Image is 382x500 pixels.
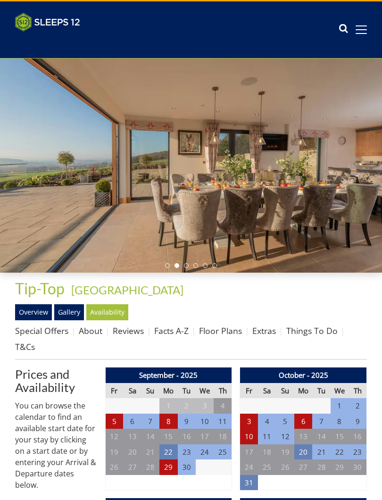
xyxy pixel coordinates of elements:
td: 16 [349,429,366,444]
td: 7 [141,414,159,429]
td: 26 [276,459,294,475]
td: 13 [294,429,312,444]
th: Fr [105,383,123,399]
th: Mo [294,383,312,399]
th: We [331,383,349,399]
td: 19 [276,444,294,460]
td: 27 [123,459,141,475]
iframe: Customer reviews powered by Trustpilot [10,37,109,45]
td: 23 [178,444,196,460]
a: Facts A-Z [154,325,189,336]
td: 20 [294,444,312,460]
td: 1 [331,398,349,414]
a: Things To Do [286,325,338,336]
td: 31 [240,475,258,491]
td: 28 [312,459,330,475]
td: 25 [258,459,276,475]
a: Extras [252,325,276,336]
td: 23 [349,444,366,460]
td: 29 [331,459,349,475]
td: 6 [123,414,141,429]
th: Mo [159,383,177,399]
td: 21 [141,444,159,460]
td: 24 [240,459,258,475]
td: 30 [178,459,196,475]
th: Tu [178,383,196,399]
td: 15 [159,429,177,444]
a: About [79,325,102,336]
td: 2 [349,398,366,414]
th: Sa [123,383,141,399]
p: You can browse the calendar to find an available start date for your stay by clicking on a start ... [15,400,98,491]
td: 2 [178,398,196,414]
td: 9 [349,414,366,429]
th: Th [349,383,366,399]
td: 26 [105,459,123,475]
img: Sleeps 12 [15,13,80,32]
td: 3 [196,398,214,414]
td: 12 [105,429,123,444]
a: Overview [15,304,52,320]
a: Availability [86,304,128,320]
td: 21 [312,444,330,460]
td: 20 [123,444,141,460]
td: 25 [214,444,232,460]
td: 11 [214,414,232,429]
td: 1 [159,398,177,414]
a: Gallery [54,304,84,320]
td: 24 [196,444,214,460]
td: 7 [312,414,330,429]
td: 4 [214,398,232,414]
td: 10 [240,429,258,444]
th: Fr [240,383,258,399]
a: T&Cs [15,341,35,352]
td: 11 [258,429,276,444]
td: 14 [141,429,159,444]
td: 18 [214,429,232,444]
td: 29 [159,459,177,475]
td: 8 [331,414,349,429]
a: Prices and Availability [15,367,98,394]
td: 8 [159,414,177,429]
th: Tu [312,383,330,399]
a: [GEOGRAPHIC_DATA] [71,283,183,297]
td: 13 [123,429,141,444]
th: September - 2025 [105,367,232,383]
span: Tip-Top [15,279,65,298]
td: 30 [349,459,366,475]
td: 19 [105,444,123,460]
a: Special Offers [15,325,68,336]
td: 22 [159,444,177,460]
td: 27 [294,459,312,475]
td: 17 [240,444,258,460]
td: 9 [178,414,196,429]
th: Su [276,383,294,399]
td: 28 [141,459,159,475]
th: Th [214,383,232,399]
td: 12 [276,429,294,444]
td: 16 [178,429,196,444]
td: 18 [258,444,276,460]
span: - [67,283,183,297]
th: Su [141,383,159,399]
td: 15 [331,429,349,444]
td: 17 [196,429,214,444]
td: 5 [105,414,123,429]
td: 10 [196,414,214,429]
th: October - 2025 [240,367,367,383]
a: Floor Plans [199,325,242,336]
a: Tip-Top [15,279,67,298]
td: 5 [276,414,294,429]
td: 22 [331,444,349,460]
td: 14 [312,429,330,444]
th: We [196,383,214,399]
td: 6 [294,414,312,429]
th: Sa [258,383,276,399]
td: 4 [258,414,276,429]
a: Reviews [113,325,144,336]
td: 3 [240,414,258,429]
